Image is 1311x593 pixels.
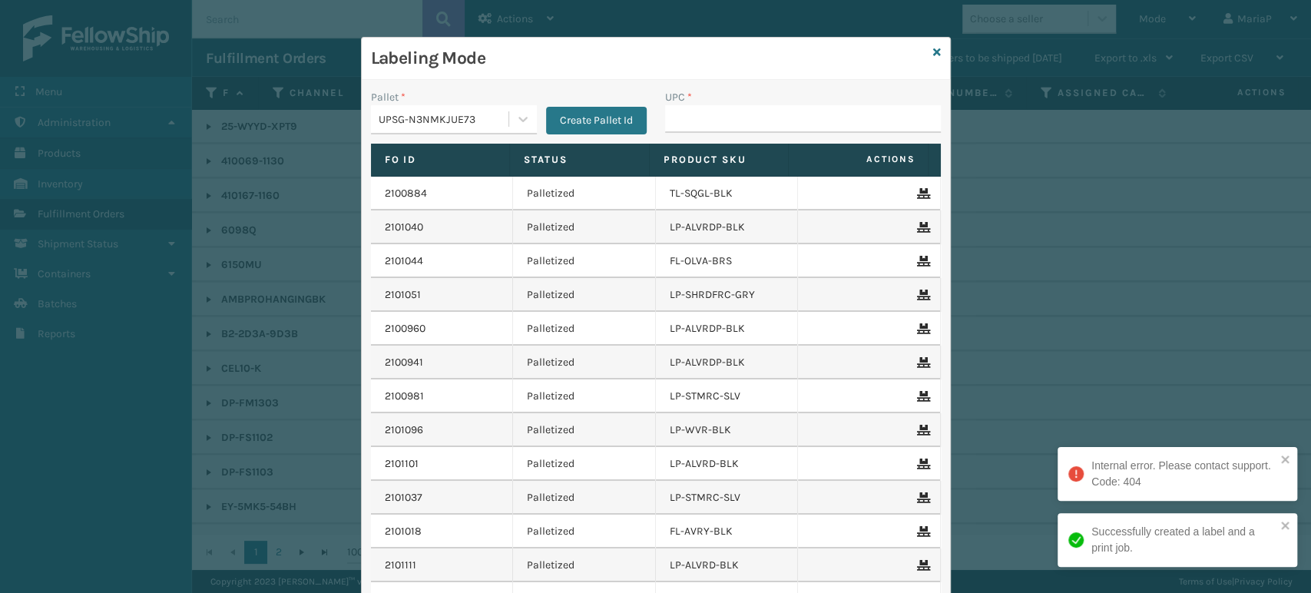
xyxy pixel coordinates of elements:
[917,323,926,334] i: Remove From Pallet
[385,220,423,235] a: 2101040
[656,515,799,548] td: FL-AVRY-BLK
[656,481,799,515] td: LP-STMRC-SLV
[513,312,656,346] td: Palletized
[1091,458,1276,490] div: Internal error. Please contact support. Code: 404
[1091,524,1276,556] div: Successfully created a label and a print job.
[385,186,427,201] a: 2100884
[385,524,422,539] a: 2101018
[513,278,656,312] td: Palletized
[385,558,416,573] a: 2101111
[917,222,926,233] i: Remove From Pallet
[513,379,656,413] td: Palletized
[665,89,692,105] label: UPC
[656,346,799,379] td: LP-ALVRDP-BLK
[385,422,423,438] a: 2101096
[917,391,926,402] i: Remove From Pallet
[513,244,656,278] td: Palletized
[793,147,925,172] span: Actions
[513,413,656,447] td: Palletized
[513,177,656,210] td: Palletized
[379,111,510,128] div: UPSG-N3NMKJUE73
[513,447,656,481] td: Palletized
[385,153,496,167] label: Fo Id
[385,253,423,269] a: 2101044
[385,490,422,505] a: 2101037
[917,459,926,469] i: Remove From Pallet
[371,89,406,105] label: Pallet
[546,107,647,134] button: Create Pallet Id
[656,312,799,346] td: LP-ALVRDP-BLK
[656,244,799,278] td: FL-OLVA-BRS
[656,278,799,312] td: LP-SHRDFRC-GRY
[371,47,927,70] h3: Labeling Mode
[917,425,926,436] i: Remove From Pallet
[656,210,799,244] td: LP-ALVRDP-BLK
[917,560,926,571] i: Remove From Pallet
[917,290,926,300] i: Remove From Pallet
[656,548,799,582] td: LP-ALVRD-BLK
[513,346,656,379] td: Palletized
[656,177,799,210] td: TL-SQGL-BLK
[917,256,926,267] i: Remove From Pallet
[385,321,425,336] a: 2100960
[385,287,421,303] a: 2101051
[917,357,926,368] i: Remove From Pallet
[1280,453,1291,468] button: close
[524,153,635,167] label: Status
[664,153,775,167] label: Product SKU
[656,413,799,447] td: LP-WVR-BLK
[385,456,419,472] a: 2101101
[917,526,926,537] i: Remove From Pallet
[513,481,656,515] td: Palletized
[513,515,656,548] td: Palletized
[917,188,926,199] i: Remove From Pallet
[656,379,799,413] td: LP-STMRC-SLV
[656,447,799,481] td: LP-ALVRD-BLK
[385,389,424,404] a: 2100981
[513,210,656,244] td: Palletized
[917,492,926,503] i: Remove From Pallet
[513,548,656,582] td: Palletized
[1280,519,1291,534] button: close
[385,355,423,370] a: 2100941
